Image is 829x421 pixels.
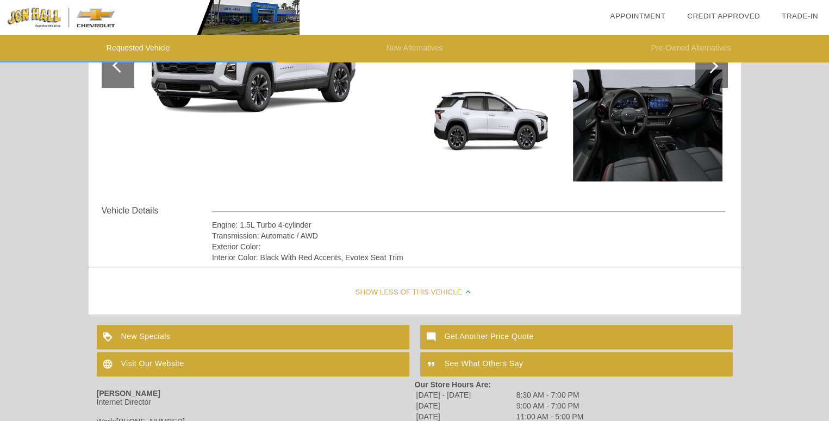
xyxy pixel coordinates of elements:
li: New Alternatives [276,35,552,62]
img: ic_format_quote_white_24dp_2x.png [420,352,445,376]
a: Trade-In [782,12,818,20]
strong: Our Store Hours Are: [415,380,491,389]
div: Internet Director [97,398,415,406]
img: ic_language_white_24dp_2x.png [97,352,121,376]
div: Engine: 1.5L Turbo 4-cylinder [212,219,726,230]
img: 3.jpg [418,70,568,181]
a: Appointment [610,12,665,20]
img: ic_mode_comment_white_24dp_2x.png [420,325,445,349]
div: Transmission: Automatic / AWD [212,230,726,241]
div: Vehicle Details [102,204,212,217]
a: Get Another Price Quote [420,325,733,349]
img: ic_loyalty_white_24dp_2x.png [97,325,121,349]
a: See What Others Say [420,352,733,376]
strong: [PERSON_NAME] [97,389,160,398]
a: Visit Our Website [97,352,409,376]
div: Exterior Color: [212,241,726,252]
td: [DATE] - [DATE] [416,390,515,400]
td: [DATE] [416,401,515,411]
a: New Specials [97,325,409,349]
img: 5.jpg [573,70,722,181]
td: 8:30 AM - 7:00 PM [516,390,584,400]
div: Show Less of this Vehicle [89,271,741,315]
li: Pre-Owned Alternatives [553,35,829,62]
a: Credit Approved [687,12,760,20]
div: Interior Color: Black With Red Accents, Evotex Seat Trim [212,252,726,263]
td: 9:00 AM - 7:00 PM [516,401,584,411]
